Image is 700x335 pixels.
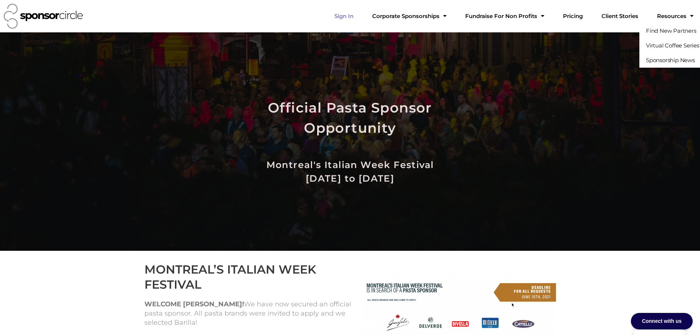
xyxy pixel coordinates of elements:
[329,9,359,24] a: Sign In
[596,9,644,24] a: Client Stories
[202,158,498,186] h5: Montreal's Italian Week Festival [DATE] to [DATE]
[144,300,244,308] strong: WELCOME [PERSON_NAME]!
[366,9,452,24] a: Corporate SponsorshipsMenu Toggle
[4,4,83,29] img: Sponsor Circle logo
[144,300,351,327] span: We have now secured an official pasta sponsor. All pasta brands were invited to apply and we sele...
[329,9,699,24] nav: Menu
[144,262,354,292] h2: MONTREAL’S ITALIAN WEEK FESTIVAL
[651,9,699,24] a: Resources
[631,313,693,329] div: Connect with us
[202,97,498,138] h2: Official Pasta Sponsor Opportunity
[459,9,550,24] a: Fundraise For Non ProfitsMenu Toggle
[557,9,589,24] a: Pricing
